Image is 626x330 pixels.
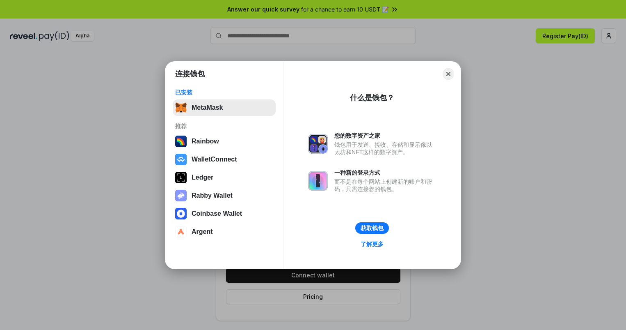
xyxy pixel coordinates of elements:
img: svg+xml,%3Csvg%20width%3D%2228%22%20height%3D%2228%22%20viewBox%3D%220%200%2028%2028%22%20fill%3D... [175,226,187,238]
img: svg+xml,%3Csvg%20xmlns%3D%22http%3A%2F%2Fwww.w3.org%2F2000%2Fsvg%22%20fill%3D%22none%22%20viewBox... [175,190,187,201]
img: svg+xml,%3Csvg%20xmlns%3D%22http%3A%2F%2Fwww.w3.org%2F2000%2Fsvg%22%20fill%3D%22none%22%20viewBox... [308,134,328,154]
div: 一种新的登录方式 [334,169,436,176]
div: Ledger [192,174,213,181]
button: 获取钱包 [355,222,389,234]
div: 而不是在每个网站上创建新的账户和密码，只需连接您的钱包。 [334,178,436,193]
div: Argent [192,228,213,235]
div: 钱包用于发送、接收、存储和显示像以太坊和NFT这样的数字资产。 [334,141,436,156]
button: Coinbase Wallet [173,205,276,222]
img: svg+xml,%3Csvg%20width%3D%2228%22%20height%3D%2228%22%20viewBox%3D%220%200%2028%2028%22%20fill%3D... [175,154,187,165]
button: WalletConnect [173,151,276,168]
img: svg+xml,%3Csvg%20xmlns%3D%22http%3A%2F%2Fwww.w3.org%2F2000%2Fsvg%22%20fill%3D%22none%22%20viewBox... [308,171,328,191]
div: 推荐 [175,122,273,130]
a: 了解更多 [356,239,388,249]
button: Close [443,68,454,80]
img: svg+xml,%3Csvg%20fill%3D%22none%22%20height%3D%2233%22%20viewBox%3D%220%200%2035%2033%22%20width%... [175,102,187,113]
img: svg+xml,%3Csvg%20xmlns%3D%22http%3A%2F%2Fwww.w3.org%2F2000%2Fsvg%22%20width%3D%2228%22%20height%3... [175,172,187,183]
div: Rainbow [192,138,219,145]
button: MetaMask [173,99,276,116]
h1: 连接钱包 [175,69,205,79]
div: 什么是钱包？ [350,93,394,103]
div: MetaMask [192,104,223,111]
div: Rabby Wallet [192,192,233,199]
img: svg+xml,%3Csvg%20width%3D%2228%22%20height%3D%2228%22%20viewBox%3D%220%200%2028%2028%22%20fill%3D... [175,208,187,219]
button: Rabby Wallet [173,187,276,204]
div: WalletConnect [192,156,237,163]
button: Argent [173,224,276,240]
button: Rainbow [173,133,276,150]
div: 您的数字资产之家 [334,132,436,139]
div: Coinbase Wallet [192,210,242,217]
div: 已安装 [175,89,273,96]
div: 了解更多 [361,240,384,248]
button: Ledger [173,169,276,186]
div: 获取钱包 [361,224,384,232]
img: svg+xml,%3Csvg%20width%3D%22120%22%20height%3D%22120%22%20viewBox%3D%220%200%20120%20120%22%20fil... [175,136,187,147]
